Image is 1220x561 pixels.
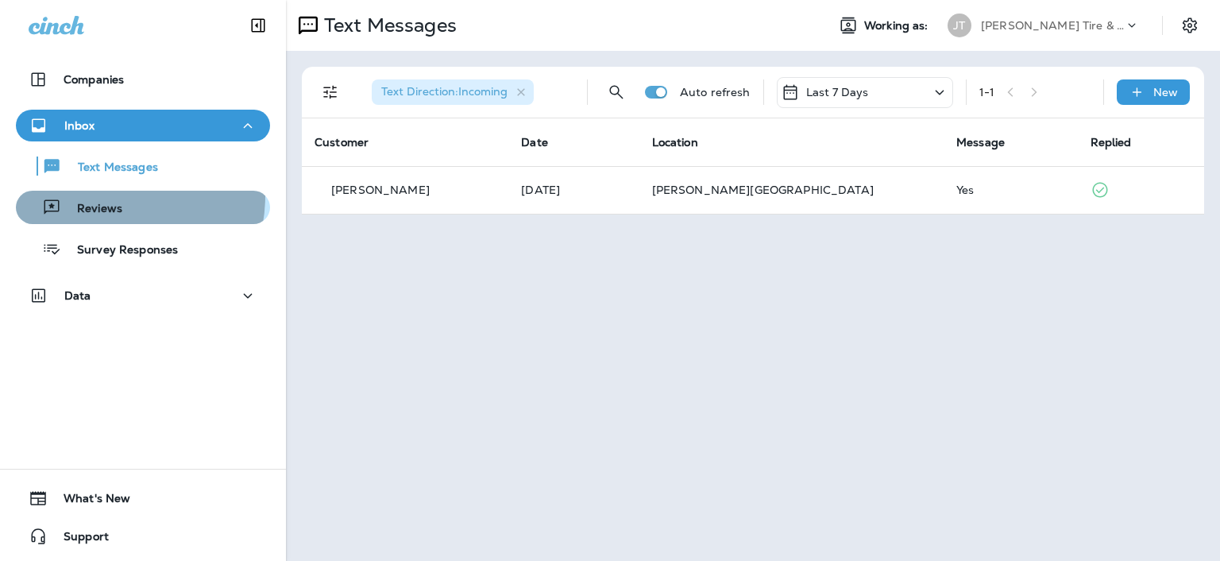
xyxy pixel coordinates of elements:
button: Inbox [16,110,270,141]
span: Working as: [864,19,932,33]
span: Text Direction : Incoming [381,84,508,99]
p: Inbox [64,119,95,132]
span: Replied [1091,135,1132,149]
p: Last 7 Days [806,86,869,99]
button: Survey Responses [16,232,270,265]
button: Search Messages [600,76,632,108]
span: Location [652,135,698,149]
button: Filters [315,76,346,108]
p: Reviews [61,202,122,217]
span: Message [956,135,1005,149]
div: 1 - 1 [979,86,994,99]
p: Oct 1, 2025 04:44 PM [521,184,626,196]
button: Settings [1176,11,1204,40]
div: Text Direction:Incoming [372,79,534,105]
span: [PERSON_NAME][GEOGRAPHIC_DATA] [652,183,874,197]
button: Data [16,280,270,311]
button: Text Messages [16,149,270,183]
p: Survey Responses [61,243,178,258]
span: Support [48,530,109,549]
button: What's New [16,482,270,514]
p: [PERSON_NAME] Tire & Auto [981,19,1124,32]
button: Companies [16,64,270,95]
button: Reviews [16,191,270,224]
p: Auto refresh [680,86,751,99]
p: New [1153,86,1178,99]
button: Support [16,520,270,552]
div: JT [948,14,971,37]
p: Text Messages [318,14,457,37]
span: Date [521,135,548,149]
span: Customer [315,135,369,149]
button: Collapse Sidebar [236,10,280,41]
p: Data [64,289,91,302]
p: Text Messages [62,161,158,176]
p: Companies [64,73,124,86]
span: What's New [48,492,130,511]
div: Yes [956,184,1064,196]
p: [PERSON_NAME] [331,184,430,196]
